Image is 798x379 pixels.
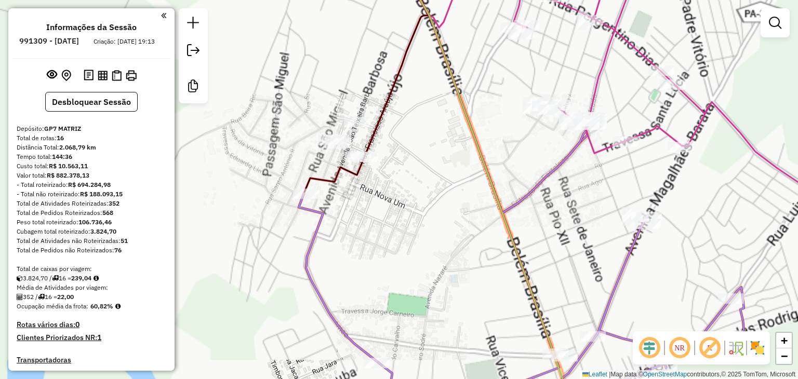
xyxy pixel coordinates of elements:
span: Ocultar NR [667,335,692,360]
div: Peso total roteirizado: [17,218,166,227]
strong: 352 [109,199,119,207]
img: Fluxo de ruas [727,340,744,356]
h4: Clientes Priorizados NR: [17,333,166,342]
div: Total de rotas: [17,133,166,143]
div: Atividade não roteirizada - CASA LEITE [532,101,558,111]
div: Atividade não roteirizada - Casa Leite [544,100,570,110]
strong: 16 [57,134,64,142]
a: Zoom out [776,348,792,364]
div: Total de caixas por viagem: [17,264,166,274]
i: Total de Atividades [17,294,23,300]
div: Atividade não roteirizada - DEPOSITO DO NILSON [364,358,390,368]
span: | [609,371,610,378]
i: Total de rotas [38,294,45,300]
strong: 3.824,70 [90,227,116,235]
div: Valor total: [17,171,166,180]
button: Centralizar mapa no depósito ou ponto de apoio [59,67,73,84]
div: Total de Atividades não Roteirizadas: [17,236,166,246]
a: OpenStreetMap [643,371,687,378]
strong: 22,00 [57,293,74,301]
strong: 0 [75,320,79,329]
div: Tempo total: [17,152,166,161]
div: Atividade não roteirizada - JOAO MARIA ALVES [514,20,540,31]
strong: 76 [114,246,122,254]
strong: 51 [121,237,128,245]
div: 352 / 16 = [17,292,166,302]
div: Atividade não roteirizada - DEP VITORIA [559,116,585,126]
div: Atividade não roteirizada - DEP VITORIA [559,112,585,123]
div: Atividade não roteirizada - DEPOSITO 24 HORAS [325,138,351,148]
button: Exibir sessão original [45,67,59,84]
h4: Transportadoras [17,356,166,364]
div: Depósito: [17,124,166,133]
div: Custo total: [17,161,166,171]
div: Cubagem total roteirizado: [17,227,166,236]
div: 3.824,70 / 16 = [17,274,166,283]
strong: 239,04 [71,274,91,282]
a: Zoom in [776,333,792,348]
div: Atividade não roteirizada - DEP VITORIA [574,119,600,130]
button: Imprimir Rotas [124,68,139,83]
div: - Total roteirizado: [17,180,166,189]
div: Atividade não roteirizada - DEPOSITO 24 HORAS [318,134,344,145]
div: Total de Pedidos Roteirizados: [17,208,166,218]
button: Logs desbloquear sessão [82,67,96,84]
strong: R$ 10.563,11 [49,162,88,170]
span: Ocultar deslocamento [637,335,662,360]
a: Leaflet [582,371,607,378]
h4: Rotas vários dias: [17,320,166,329]
i: Total de rotas [52,275,59,281]
img: Exibir/Ocultar setores [749,340,766,356]
strong: R$ 882.378,13 [47,171,89,179]
h4: Informações da Sessão [46,22,137,32]
div: Atividade não roteirizada - CASA LEITE [538,104,564,115]
span: Ocupação média da frota: [17,302,88,310]
em: Média calculada utilizando a maior ocupação (%Peso ou %Cubagem) de cada rota da sessão. Rotas cro... [115,303,121,309]
div: Atividade não roteirizada - MERC BOM PRECO FEIRA [552,351,578,361]
strong: 144:36 [52,153,72,160]
h6: 991309 - [DATE] [19,36,79,46]
button: Desbloquear Sessão [45,92,138,112]
div: Atividade não roteirizada - DEPOS.DO CLAUDIO [345,152,371,162]
i: Cubagem total roteirizado [17,275,23,281]
div: Total de Pedidos não Roteirizados: [17,246,166,255]
div: Distância Total: [17,143,166,152]
i: Meta Caixas/viagem: 220,00 Diferença: 19,04 [94,275,99,281]
div: Map data © contributors,© 2025 TomTom, Microsoft [580,370,798,379]
strong: 2.068,79 km [59,143,96,151]
div: Média de Atividades por viagem: [17,283,166,292]
span: − [781,349,788,362]
div: Atividade não roteirizada - CASA LEITE [523,97,549,107]
a: Exportar sessão [183,40,204,63]
a: Criar modelo [183,76,204,99]
strong: 106.736,46 [78,218,112,226]
strong: 1 [97,333,101,342]
div: Criação: [DATE] 19:13 [89,37,159,46]
strong: 568 [102,209,113,216]
a: Clique aqui para minimizar o painel [161,9,166,21]
div: Atividade não roteirizada - ALICE CARAMELOS [542,348,568,359]
button: Visualizar Romaneio [110,68,124,83]
a: Exibir filtros [765,12,786,33]
div: Atividade não roteirizada - WELTON FERNANDES [344,117,370,127]
button: Visualizar relatório de Roteirização [96,68,110,82]
strong: 60,82% [90,302,113,310]
a: Nova sessão e pesquisa [183,12,204,36]
strong: R$ 694.284,98 [68,181,111,188]
strong: GP7 MATRIZ [44,125,81,132]
div: Total de Atividades Roteirizadas: [17,199,166,208]
strong: R$ 188.093,15 [80,190,123,198]
div: - Total não roteirizado: [17,189,166,199]
span: Exibir rótulo [697,335,722,360]
span: + [781,334,788,347]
